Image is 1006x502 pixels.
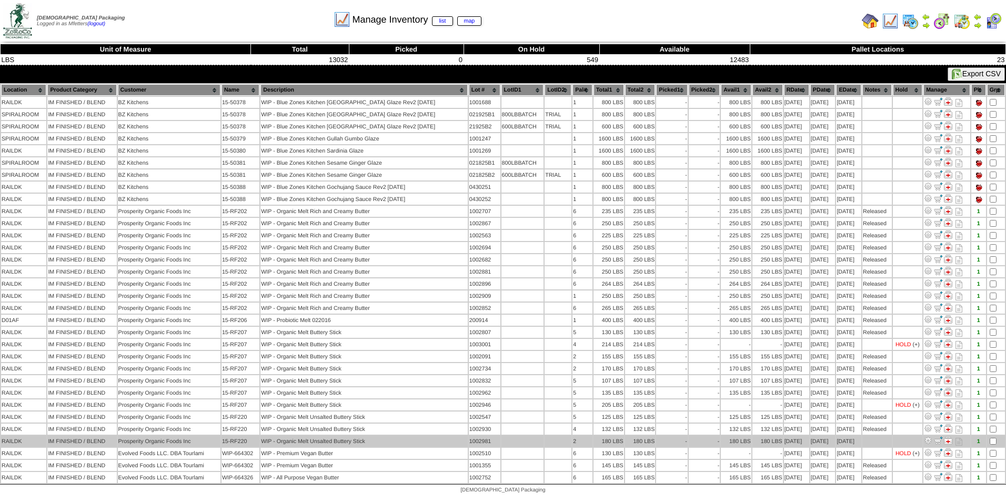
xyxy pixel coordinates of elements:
td: [DATE] [784,182,809,193]
td: 1600 LBS [721,145,751,156]
th: Unit of Measure [1,44,251,55]
img: Manage Hold [944,460,952,469]
td: 800 LBS [721,109,751,120]
td: - [656,182,687,193]
td: 15-50388 [222,182,259,193]
img: Manage Hold [944,182,952,190]
img: Manage Hold [944,243,952,251]
img: Move [934,327,942,336]
td: - [689,133,720,144]
img: Adjust [924,400,932,408]
img: Move [934,267,942,275]
td: 021825B1 [469,157,500,168]
img: Manage Hold [944,473,952,481]
img: Adjust [924,352,932,360]
img: Manage Hold [944,194,952,203]
img: Manage Hold [944,436,952,445]
td: BZ Kitchens [118,182,220,193]
td: WIP - Blue Zones Kitchen [GEOGRAPHIC_DATA] Glaze Rev2 [DATE] [260,97,467,108]
img: calendarcustomer.gif [985,13,1002,29]
img: arrowleft.gif [973,13,982,21]
img: Manage Hold [944,267,952,275]
td: IM FINISHED / BLEND [47,169,116,180]
th: Description [260,84,467,96]
td: WIP - Blue Zones Kitchen Gochujang Sauce Rev2 [DATE] [260,182,467,193]
th: LotID1 [501,84,544,96]
td: SPIRALROOM [1,169,46,180]
img: Move [934,218,942,227]
th: Grp [987,84,1005,96]
td: [DATE] [836,145,861,156]
td: - [656,133,687,144]
td: [DATE] [836,169,861,180]
img: Manage Hold [944,218,952,227]
img: Pallet tie not set [974,159,983,167]
img: Move [934,303,942,312]
td: 15-50378 [222,109,259,120]
th: Picked2 [689,84,720,96]
td: 1600 LBS [593,145,624,156]
td: IM FINISHED / BLEND [47,145,116,156]
td: 1 [572,121,592,132]
img: Adjust [924,291,932,299]
img: Pallet tie not set [974,195,983,204]
td: WIP - Blue Zones Kitchen Sesame Ginger Glaze [260,157,467,168]
td: RAILDK [1,145,46,156]
img: Move [934,388,942,396]
td: [DATE] [836,97,861,108]
td: SPIRALROOM [1,133,46,144]
td: 800 LBS [625,157,656,168]
img: Move [934,158,942,166]
td: - [689,182,720,193]
th: Total2 [625,84,656,96]
td: 600 LBS [721,169,751,180]
i: Note [955,99,962,107]
th: LotID2 [545,84,571,96]
td: WIP - Blue Zones Kitchen Sesame Ginger Glaze [260,169,467,180]
td: 800LBBATCH [501,109,544,120]
td: BZ Kitchens [118,121,220,132]
img: Manage Hold [944,412,952,420]
td: 600 LBS [625,121,656,132]
td: 600 LBS [752,169,783,180]
img: arrowright.gif [922,21,930,29]
img: Adjust [924,146,932,154]
td: TRIAL [545,121,571,132]
img: Move [934,109,942,118]
td: 1001247 [469,133,500,144]
td: WIP - Blue Zones Kitchen [GEOGRAPHIC_DATA] Glaze Rev2 [DATE] [260,121,467,132]
img: Manage Hold [944,400,952,408]
td: TRIAL [545,109,571,120]
img: Adjust [924,218,932,227]
td: [DATE] [836,133,861,144]
td: 1 [572,182,592,193]
img: Manage Hold [944,376,952,384]
th: Manage [923,84,970,96]
td: [DATE] [810,109,836,120]
td: 549 [464,55,599,65]
td: 1600 LBS [752,145,783,156]
td: [DATE] [836,121,861,132]
th: Total [251,44,349,55]
td: - [656,97,687,108]
td: [DATE] [784,157,809,168]
td: 1600 LBS [625,145,656,156]
td: 23 [750,55,1005,65]
img: calendarblend.gif [933,13,950,29]
img: Manage Hold [944,339,952,348]
td: 1 [572,133,592,144]
td: [DATE] [836,157,861,168]
td: BZ Kitchens [118,97,220,108]
td: 1 [572,145,592,156]
img: Move [934,243,942,251]
td: - [689,169,720,180]
td: BZ Kitchens [118,133,220,144]
td: 1001688 [469,97,500,108]
td: 15-50379 [222,133,259,144]
td: [DATE] [810,133,836,144]
td: BZ Kitchens [118,109,220,120]
td: BZ Kitchens [118,169,220,180]
td: 15-50381 [222,169,259,180]
i: Note [955,172,962,179]
img: Pallet tie not set [974,123,983,131]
